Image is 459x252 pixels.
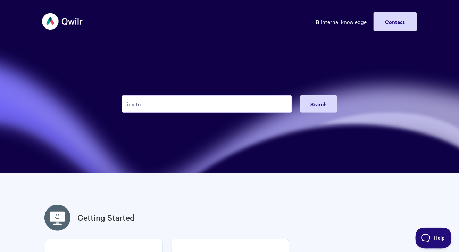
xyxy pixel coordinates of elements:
iframe: Toggle Customer Support [416,228,452,249]
span: Search [310,100,327,108]
img: Qwilr Help Center [42,8,83,34]
input: Search the knowledge base [122,95,292,113]
a: Getting Started [77,211,135,224]
a: Contact [374,12,417,31]
a: Internal knowledge [309,12,372,31]
button: Search [300,95,337,113]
